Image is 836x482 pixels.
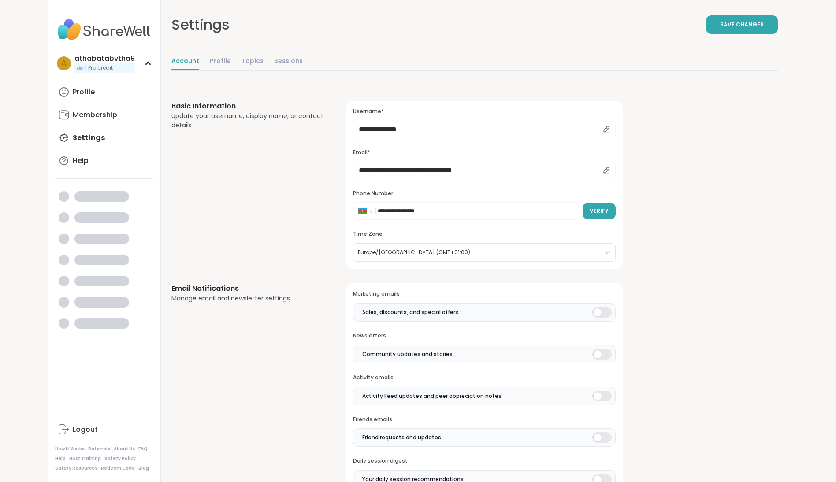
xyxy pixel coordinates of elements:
h3: Friends emails [353,416,615,423]
a: Membership [55,104,153,126]
div: Settings [171,14,230,35]
button: Save Changes [706,15,778,34]
h3: Marketing emails [353,290,615,298]
div: Profile [73,87,95,97]
a: Profile [55,82,153,103]
h3: Basic Information [171,101,325,111]
span: Save Changes [720,21,764,29]
div: Manage email and newsletter settings [171,294,325,303]
a: Referrals [88,446,110,452]
a: Redeem Code [101,465,135,471]
a: Sessions [274,53,303,70]
a: How It Works [55,446,85,452]
h3: Email* [353,149,615,156]
a: Blog [138,465,149,471]
a: Host Training [69,456,101,462]
div: athabatabvtha9 [74,54,135,63]
h3: Activity emails [353,374,615,382]
a: Logout [55,419,153,440]
a: Topics [242,53,264,70]
a: Help [55,456,66,462]
button: Verify [583,203,616,219]
a: Profile [210,53,231,70]
span: Friend requests and updates [362,434,441,441]
a: Safety Resources [55,465,97,471]
h3: Username* [353,108,615,115]
img: ShareWell Nav Logo [55,14,153,45]
h3: Email Notifications [171,283,325,294]
div: Help [73,156,89,166]
a: FAQ [138,446,148,452]
span: Activity Feed updates and peer appreciation notes [362,392,502,400]
h3: Newsletters [353,332,615,340]
a: Account [171,53,199,70]
h3: Phone Number [353,190,615,197]
span: 1 Pro credit [85,64,113,72]
a: About Us [114,446,135,452]
span: Community updates and stories [362,350,453,358]
h3: Time Zone [353,230,615,238]
span: a [61,58,66,69]
a: Help [55,150,153,171]
div: Update your username, display name, or contact details [171,111,325,130]
span: Verify [590,207,609,215]
div: Logout [73,425,98,434]
span: Sales, discounts, and special offers [362,308,458,316]
h3: Daily session digest [353,457,615,465]
a: Safety Policy [104,456,136,462]
div: Membership [73,110,117,120]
